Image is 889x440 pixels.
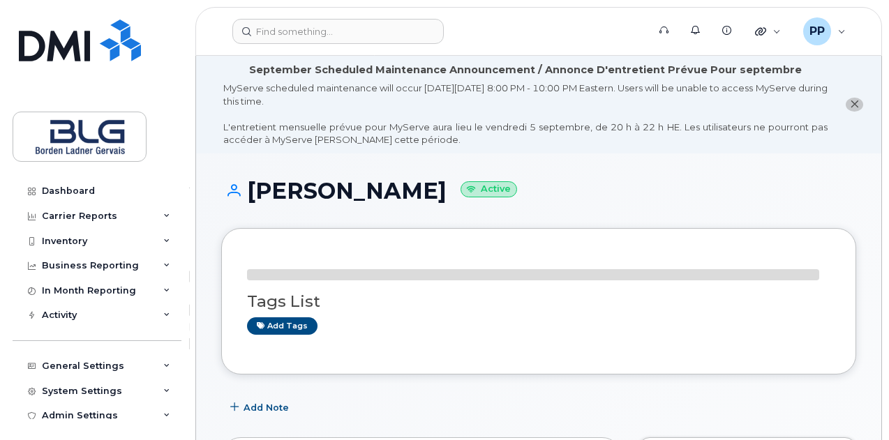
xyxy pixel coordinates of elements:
div: MyServe scheduled maintenance will occur [DATE][DATE] 8:00 PM - 10:00 PM Eastern. Users will be u... [223,82,828,146]
small: Active [461,181,517,197]
a: Add tags [247,317,317,335]
span: Add Note [244,401,289,414]
div: September Scheduled Maintenance Announcement / Annonce D'entretient Prévue Pour septembre [249,63,802,77]
h1: [PERSON_NAME] [221,179,856,203]
button: Add Note [221,395,301,420]
button: close notification [846,98,863,112]
h3: Tags List [247,293,830,310]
